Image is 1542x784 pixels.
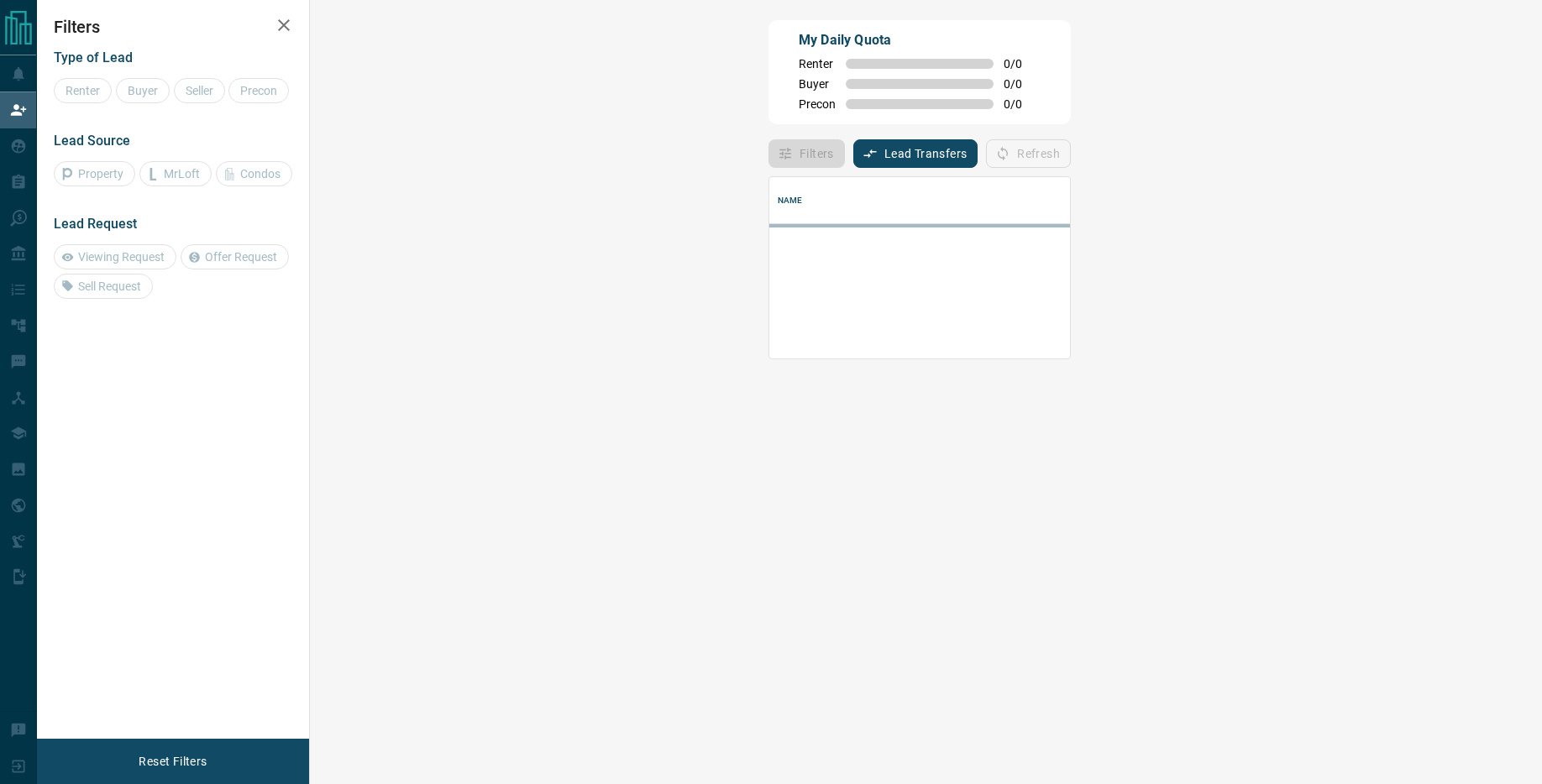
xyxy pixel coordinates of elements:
[54,17,292,37] h2: Filters
[799,97,836,111] span: Precon
[799,77,836,91] span: Buyer
[769,177,1293,224] div: Name
[799,57,836,71] span: Renter
[853,139,978,168] button: Lead Transfers
[778,177,803,224] div: Name
[54,50,133,65] span: Type of Lead
[799,30,1041,50] p: My Daily Quota
[54,216,137,232] span: Lead Request
[128,747,218,776] button: Reset Filters
[1004,97,1041,111] span: 0 / 0
[1004,77,1041,91] span: 0 / 0
[1004,57,1041,71] span: 0 / 0
[54,133,130,149] span: Lead Source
